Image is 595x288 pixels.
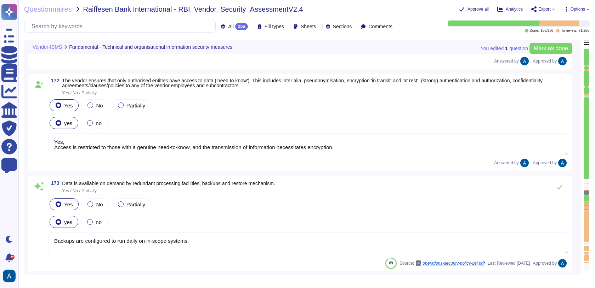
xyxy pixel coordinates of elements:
span: yes [64,120,72,126]
img: user [520,159,529,167]
span: 173 [48,181,59,186]
textarea: Yes, Access is restricted to those with a genuine need-to-know, and the transmission of informati... [48,133,568,155]
img: user [558,259,567,268]
div: 256 [235,23,248,30]
img: user [3,270,16,282]
span: 172 [48,78,59,83]
img: user [558,57,567,65]
span: Partially [126,201,145,207]
span: Analytics [506,7,523,11]
span: Approved by [533,161,557,165]
span: Approved by [533,59,557,63]
span: Comments [368,24,392,29]
span: Yes / No / Partially [62,90,97,95]
span: All [228,24,234,29]
button: Mark as done [529,43,572,54]
button: Analytics [497,6,523,12]
textarea: Backups are configured to run daily on in-scope systems. [48,232,568,254]
span: Answered by [494,161,518,165]
span: Sheets [301,24,316,29]
b: 1 [505,46,508,51]
span: Mark as done [534,46,568,51]
span: You edited question [481,46,528,51]
span: Yes / No / Partially [62,188,97,193]
img: user [558,159,567,167]
span: Data is available on demand by redundant processing facilities, backups and restore mechanism. [62,181,275,186]
span: Fill types [265,24,284,29]
button: Approve all [459,6,489,12]
img: user [520,57,529,65]
span: The vendor ensures that only authorised entities have access to data ('need to know'). This inclu... [62,78,543,88]
span: No [96,102,103,108]
span: Vendor-ISMS [33,45,62,49]
span: No [96,201,103,207]
input: Search by keywords [28,20,215,33]
span: Answered by [494,59,518,63]
span: Questionnaires [24,6,72,13]
span: 89 [389,261,393,265]
span: Yes [64,201,73,207]
span: Source: [399,260,485,266]
span: Approved by [533,261,557,265]
span: Last Reviewed [DATE] [488,261,530,265]
span: Sections [333,24,352,29]
span: Export [538,7,551,11]
span: Partially [126,102,145,108]
span: yes [64,219,72,225]
span: 166 / 256 [540,29,553,33]
span: Fundamental - Technical and organisational information security measures [69,45,232,49]
span: Approve all [467,7,489,11]
span: 71 / 256 [578,29,589,33]
button: user [1,268,21,284]
span: operations-security-policy-bsi.pdf [423,261,484,265]
span: Options [571,7,585,11]
span: Raiffesen Bank International - RBI_Vendor_Security_AssessmentV2.4 [83,6,303,13]
span: no [96,219,102,225]
div: 9+ [10,255,15,259]
span: no [96,120,102,126]
span: To review: [561,29,577,33]
span: Done: [530,29,539,33]
span: Yes [64,102,73,108]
